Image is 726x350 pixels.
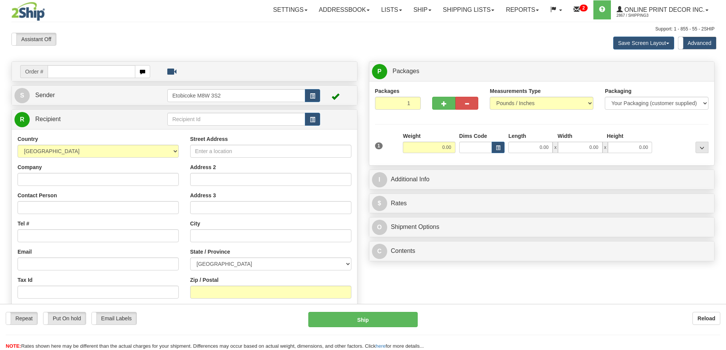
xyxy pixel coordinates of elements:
iframe: chat widget [708,136,725,214]
span: O [372,220,387,235]
label: Tax Id [18,276,32,284]
span: I [372,172,387,187]
label: Length [508,132,526,140]
span: Order # [20,65,48,78]
label: State / Province [190,248,230,256]
span: Packages [393,68,419,74]
label: Measurements Type [490,87,541,95]
span: 2867 / Shipping3 [617,12,674,19]
label: Packages [375,87,400,95]
a: Online Print Decor Inc. 2867 / Shipping3 [611,0,714,19]
label: Repeat [6,312,37,324]
div: Support: 1 - 855 - 55 - 2SHIP [11,26,715,32]
a: $Rates [372,196,712,211]
a: Settings [268,0,313,19]
label: Zip / Postal [190,276,219,284]
label: Street Address [190,135,228,143]
label: Email Labels [92,312,136,324]
label: Tel # [18,220,29,227]
label: Put On hold [43,312,86,324]
span: Recipient [35,116,61,122]
a: 2 [568,0,593,19]
input: Enter a location [190,145,351,158]
a: here [376,343,386,349]
a: P Packages [372,64,712,79]
label: Width [558,132,572,140]
a: CContents [372,243,712,259]
div: ... [696,142,708,153]
a: OShipment Options [372,219,712,235]
label: Packaging [605,87,631,95]
label: Weight [403,132,420,140]
span: x [603,142,608,153]
span: Sender [35,92,55,98]
a: Addressbook [313,0,376,19]
img: logo2867.jpg [11,2,45,21]
a: Shipping lists [437,0,500,19]
span: NOTE: [6,343,21,349]
button: Save Screen Layout [613,37,674,50]
button: Ship [308,312,418,327]
span: C [372,244,387,259]
span: S [14,88,30,103]
a: Ship [408,0,437,19]
span: $ [372,196,387,211]
span: R [14,112,30,127]
label: Dims Code [459,132,487,140]
label: Company [18,163,42,171]
sup: 2 [580,5,588,11]
b: Reload [697,315,715,321]
input: Recipient Id [167,113,305,126]
button: Reload [692,312,720,325]
label: Contact Person [18,192,57,199]
label: Email [18,248,32,256]
a: Reports [500,0,545,19]
label: Country [18,135,38,143]
span: x [553,142,558,153]
label: Address 3 [190,192,216,199]
span: Online Print Decor Inc. [623,6,705,13]
label: Address 2 [190,163,216,171]
a: R Recipient [14,112,151,127]
a: Lists [375,0,407,19]
label: Assistant Off [12,33,56,45]
input: Sender Id [167,89,305,102]
label: Height [607,132,623,140]
a: IAdditional Info [372,172,712,187]
a: S Sender [14,88,167,103]
label: City [190,220,200,227]
span: 1 [375,142,383,149]
label: Advanced [678,37,716,49]
span: P [372,64,387,79]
